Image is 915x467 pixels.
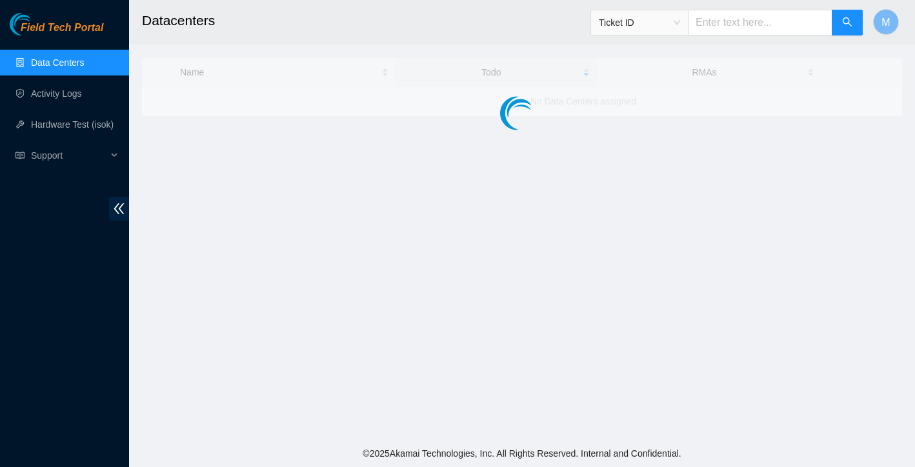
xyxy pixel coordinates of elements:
[31,119,114,130] a: Hardware Test (isok)
[873,9,899,35] button: M
[129,440,915,467] footer: © 2025 Akamai Technologies, Inc. All Rights Reserved. Internal and Confidential.
[31,57,84,68] a: Data Centers
[10,23,103,40] a: Akamai TechnologiesField Tech Portal
[688,10,832,35] input: Enter text here...
[10,13,65,35] img: Akamai Technologies
[832,10,863,35] button: search
[109,197,129,221] span: double-left
[842,17,852,29] span: search
[15,151,25,160] span: read
[31,143,107,168] span: Support
[21,22,103,34] span: Field Tech Portal
[881,14,890,30] span: M
[599,13,680,32] span: Ticket ID
[31,88,82,99] a: Activity Logs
